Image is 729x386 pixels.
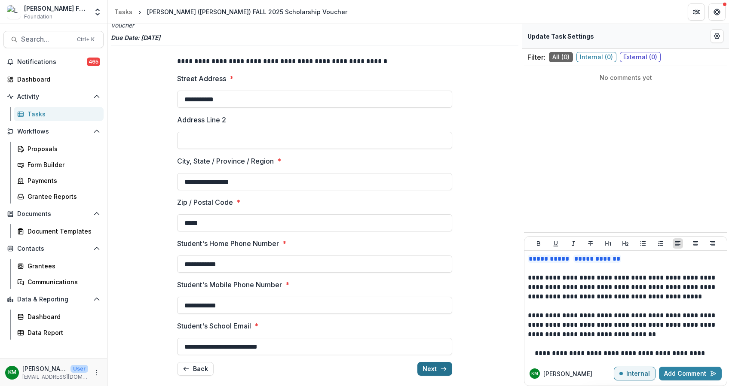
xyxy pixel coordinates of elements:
[14,275,104,289] a: Communications
[28,312,97,321] div: Dashboard
[14,224,104,238] a: Document Templates
[417,362,452,376] button: Next
[28,176,97,185] div: Payments
[14,325,104,340] a: Data Report
[688,3,705,21] button: Partners
[3,125,104,138] button: Open Workflows
[710,29,724,43] button: Edit Form Settings
[576,52,616,62] span: Internal ( 0 )
[111,33,518,42] p: Due Date: [DATE]
[551,238,561,249] button: Underline
[111,6,136,18] a: Tasks
[28,160,97,169] div: Form Builder
[28,277,97,286] div: Communications
[177,321,251,331] p: Student's School Email
[527,32,594,41] p: Update Task Settings
[7,5,21,19] img: Lavelle Fund for the Blind
[14,259,104,273] a: Grantees
[177,156,274,166] p: City, State / Province / Region
[655,238,666,249] button: Ordered List
[177,197,233,207] p: Zip / Postal Code
[177,115,226,125] p: Address Line 2
[22,364,67,373] p: [PERSON_NAME]
[28,192,97,201] div: Grantee Reports
[626,370,650,377] p: Internal
[3,90,104,103] button: Open Activity
[3,242,104,255] button: Open Contacts
[147,7,347,16] div: [PERSON_NAME] ([PERSON_NAME]) FALL 2025 Scholarship Voucher
[673,238,683,249] button: Align Left
[603,238,613,249] button: Heading 1
[28,109,97,119] div: Tasks
[585,238,596,249] button: Strike
[28,261,97,271] div: Grantees
[3,55,104,69] button: Notifications465
[177,238,279,249] p: Student's Home Phone Number
[549,52,573,62] span: All ( 0 )
[14,310,104,324] a: Dashboard
[17,210,90,218] span: Documents
[21,35,72,43] span: Search...
[3,31,104,48] button: Search...
[22,373,88,381] p: [EMAIL_ADDRESS][DOMAIN_NAME]
[92,368,102,378] button: More
[614,367,655,380] button: Internal
[14,158,104,172] a: Form Builder
[568,238,579,249] button: Italicize
[527,73,724,82] p: No comments yet
[3,292,104,306] button: Open Data & Reporting
[111,6,351,18] nav: breadcrumb
[527,52,545,62] p: Filter:
[14,107,104,121] a: Tasks
[177,73,226,84] p: Street Address
[708,3,726,21] button: Get Help
[75,35,96,44] div: Ctrl + K
[177,362,214,376] button: Back
[92,3,104,21] button: Open entity switcher
[638,238,648,249] button: Bullet List
[659,367,722,380] button: Add Comment
[620,238,631,249] button: Heading 2
[17,245,90,252] span: Contacts
[17,58,87,66] span: Notifications
[70,365,88,373] p: User
[17,296,90,303] span: Data & Reporting
[14,142,104,156] a: Proposals
[690,238,701,249] button: Align Center
[24,4,88,13] div: [PERSON_NAME] Fund for the Blind
[114,7,132,16] div: Tasks
[28,328,97,337] div: Data Report
[17,128,90,135] span: Workflows
[177,280,282,290] p: Student's Mobile Phone Number
[531,371,538,376] div: Kate Morris
[28,144,97,153] div: Proposals
[87,58,100,66] span: 465
[708,238,718,249] button: Align Right
[14,189,104,204] a: Grantee Reports
[533,238,544,249] button: Bold
[3,207,104,221] button: Open Documents
[24,13,52,21] span: Foundation
[14,173,104,188] a: Payments
[543,369,592,378] p: [PERSON_NAME]
[17,93,90,100] span: Activity
[3,72,104,86] a: Dashboard
[28,227,97,236] div: Document Templates
[17,75,97,84] div: Dashboard
[8,370,16,375] div: Kate Morris
[620,52,661,62] span: External ( 0 )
